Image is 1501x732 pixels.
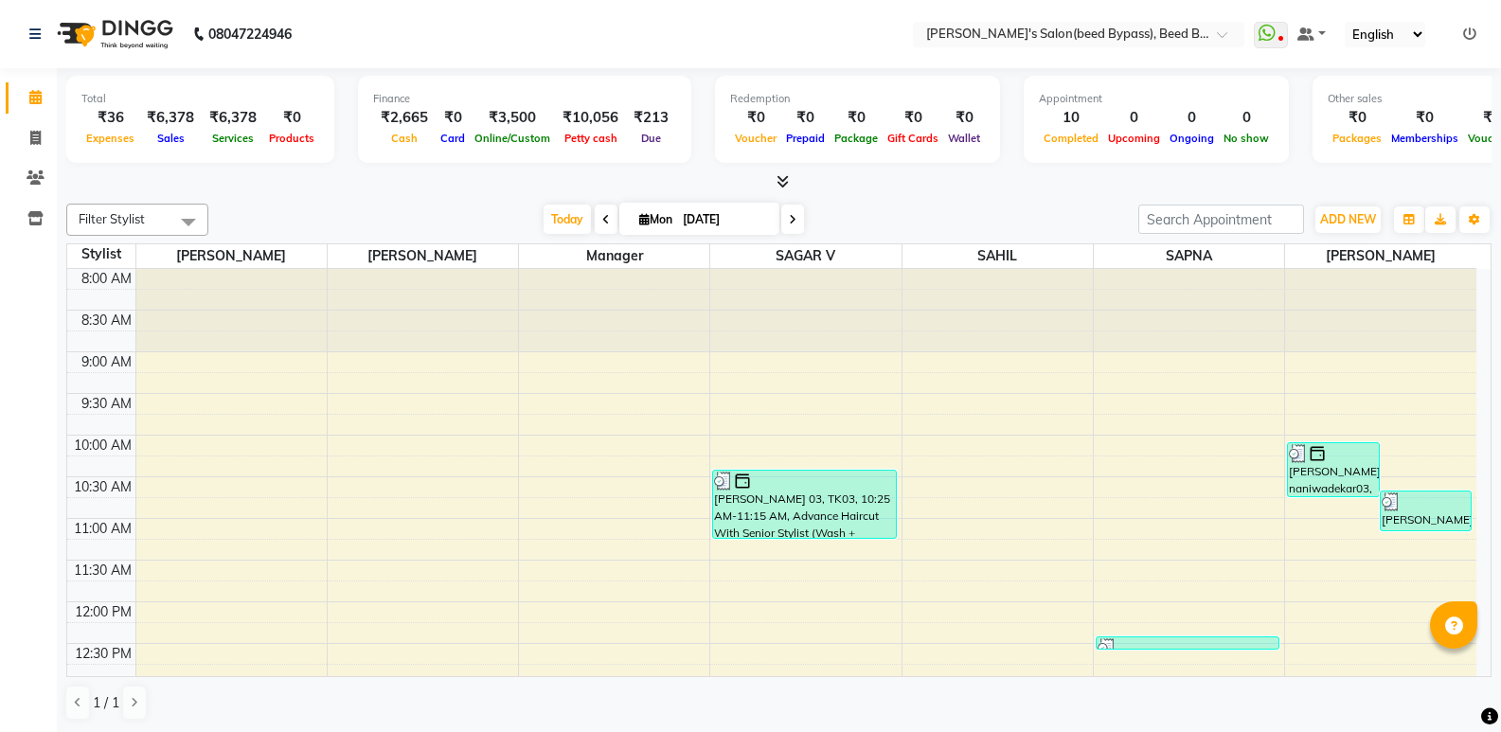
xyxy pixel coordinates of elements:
[264,132,319,145] span: Products
[79,211,145,226] span: Filter Stylist
[1138,205,1304,234] input: Search Appointment
[207,132,259,145] span: Services
[730,91,985,107] div: Redemption
[81,91,319,107] div: Total
[78,269,135,289] div: 8:00 AM
[781,107,830,129] div: ₹0
[373,91,676,107] div: Finance
[634,212,677,226] span: Mon
[1386,107,1463,129] div: ₹0
[436,107,470,129] div: ₹0
[208,8,292,61] b: 08047224946
[544,205,591,234] span: Today
[1219,107,1274,129] div: 0
[713,471,895,538] div: [PERSON_NAME] 03, TK03, 10:25 AM-11:15 AM, Advance Haircut With Senior Stylist (Wash + blowdry+ST...
[436,132,470,145] span: Card
[67,244,135,264] div: Stylist
[1288,443,1378,496] div: [PERSON_NAME] naniwadekar03, TK01, 10:05 AM-10:45 AM, BOY HAIRCUT STYLISH ([DEMOGRAPHIC_DATA]) (250)
[202,107,264,129] div: ₹6,378
[943,107,985,129] div: ₹0
[373,107,436,129] div: ₹2,665
[70,519,135,539] div: 11:00 AM
[883,132,943,145] span: Gift Cards
[81,107,139,129] div: ₹36
[626,107,676,129] div: ₹213
[519,244,709,268] span: manager
[70,561,135,580] div: 11:30 AM
[1386,132,1463,145] span: Memberships
[1103,107,1165,129] div: 0
[710,244,901,268] span: SAGAR V
[70,477,135,497] div: 10:30 AM
[1039,91,1274,107] div: Appointment
[555,107,626,129] div: ₹10,056
[1421,656,1482,713] iframe: chat widget
[1328,132,1386,145] span: Packages
[78,311,135,330] div: 8:30 AM
[48,8,178,61] img: logo
[560,132,622,145] span: Petty cash
[830,107,883,129] div: ₹0
[730,132,781,145] span: Voucher
[636,132,666,145] span: Due
[70,436,135,455] div: 10:00 AM
[1285,244,1476,268] span: [PERSON_NAME]
[1315,206,1381,233] button: ADD NEW
[1328,107,1386,129] div: ₹0
[1165,107,1219,129] div: 0
[1039,107,1103,129] div: 10
[1320,212,1376,226] span: ADD NEW
[78,352,135,372] div: 9:00 AM
[1039,132,1103,145] span: Completed
[1381,491,1471,530] div: [PERSON_NAME] 03, TK02, 10:40 AM-11:10 AM, Classic HairCut (wash +style )(250)
[136,244,327,268] span: [PERSON_NAME]
[1103,132,1165,145] span: Upcoming
[781,132,830,145] span: Prepaid
[328,244,518,268] span: [PERSON_NAME]
[470,132,555,145] span: Online/Custom
[1097,637,1278,649] div: dummy 03, TK04, 12:25 PM-12:35 PM, THREAD EyeBrow [DEMOGRAPHIC_DATA] (50)
[81,132,139,145] span: Expenses
[830,132,883,145] span: Package
[386,132,422,145] span: Cash
[1219,132,1274,145] span: No show
[78,394,135,414] div: 9:30 AM
[71,602,135,622] div: 12:00 PM
[93,693,119,713] span: 1 / 1
[152,132,189,145] span: Sales
[1165,132,1219,145] span: Ongoing
[902,244,1093,268] span: SAHIL
[1094,244,1284,268] span: SAPNA
[677,205,772,234] input: 2025-09-01
[264,107,319,129] div: ₹0
[943,132,985,145] span: Wallet
[470,107,555,129] div: ₹3,500
[139,107,202,129] div: ₹6,378
[71,644,135,664] div: 12:30 PM
[883,107,943,129] div: ₹0
[730,107,781,129] div: ₹0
